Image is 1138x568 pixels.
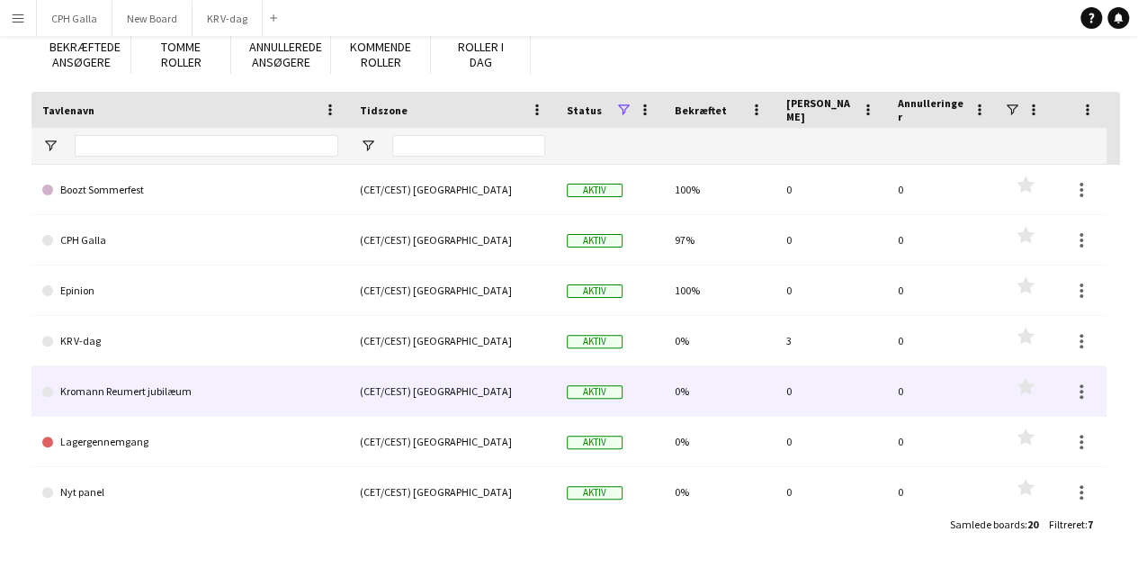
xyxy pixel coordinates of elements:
div: 0% [664,366,775,416]
span: Filtreret [1049,518,1085,531]
a: Nyt panel [42,467,338,518]
span: Annulleringer [898,96,966,123]
div: (CET/CEST) [GEOGRAPHIC_DATA] [349,316,556,365]
div: (CET/CEST) [GEOGRAPHIC_DATA] [349,467,556,517]
div: 0% [664,417,775,466]
div: 0 [775,266,887,315]
div: 0% [664,316,775,365]
a: CPH Galla [42,215,338,266]
div: 97% [664,215,775,265]
span: 7 [1088,518,1093,531]
span: Aktiv [567,284,623,298]
div: 0 [887,165,999,214]
span: Aktiv [567,385,623,399]
button: New Board [112,1,193,36]
div: (CET/CEST) [GEOGRAPHIC_DATA] [349,165,556,214]
a: KR V-dag [42,316,338,366]
div: : [950,507,1038,542]
span: Status [567,104,602,117]
div: (CET/CEST) [GEOGRAPHIC_DATA] [349,366,556,416]
span: Aktiv [567,335,623,348]
div: (CET/CEST) [GEOGRAPHIC_DATA] [349,417,556,466]
a: Kromann Reumert jubilæum [42,366,338,417]
div: 0 [775,417,887,466]
div: 3 [775,316,887,365]
div: 0 [887,417,999,466]
span: [PERSON_NAME] [786,96,855,123]
button: CPH Galla [37,1,112,36]
div: : [1049,507,1093,542]
div: 0 [887,467,999,517]
span: Tidszone [360,104,408,117]
div: 0 [775,467,887,517]
div: 0 [887,366,999,416]
div: 0 [775,165,887,214]
span: Aktiv [567,436,623,449]
div: 0% [664,467,775,517]
input: Tavlenavn Filter Input [75,135,338,157]
a: Lagergennemgang [42,417,338,467]
span: Tavlenavn [42,104,94,117]
div: 0 [775,366,887,416]
span: Roller i dag [458,39,504,70]
div: 0 [887,215,999,265]
div: (CET/CEST) [GEOGRAPHIC_DATA] [349,266,556,315]
div: 100% [664,165,775,214]
span: Kommende roller [350,39,411,70]
button: KR V-dag [193,1,263,36]
a: Epinion [42,266,338,316]
span: Bekræftet [675,104,727,117]
span: Tomme roller [161,39,202,70]
div: 0 [887,266,999,315]
div: 100% [664,266,775,315]
button: Åbn Filtermenu [360,138,376,154]
span: Samlede boards [950,518,1025,531]
input: Tidszone Filter Input [392,135,545,157]
span: Aktiv [567,486,623,500]
span: Aktiv [567,234,623,248]
span: Aktiv [567,184,623,197]
span: Bekræftede ansøgere [49,39,121,70]
span: 20 [1027,518,1038,531]
div: (CET/CEST) [GEOGRAPHIC_DATA] [349,215,556,265]
div: 0 [887,316,999,365]
a: Boozt Sommerfest [42,165,338,215]
button: Åbn Filtermenu [42,138,58,154]
div: 0 [775,215,887,265]
span: Annullerede ansøgere [249,39,322,70]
